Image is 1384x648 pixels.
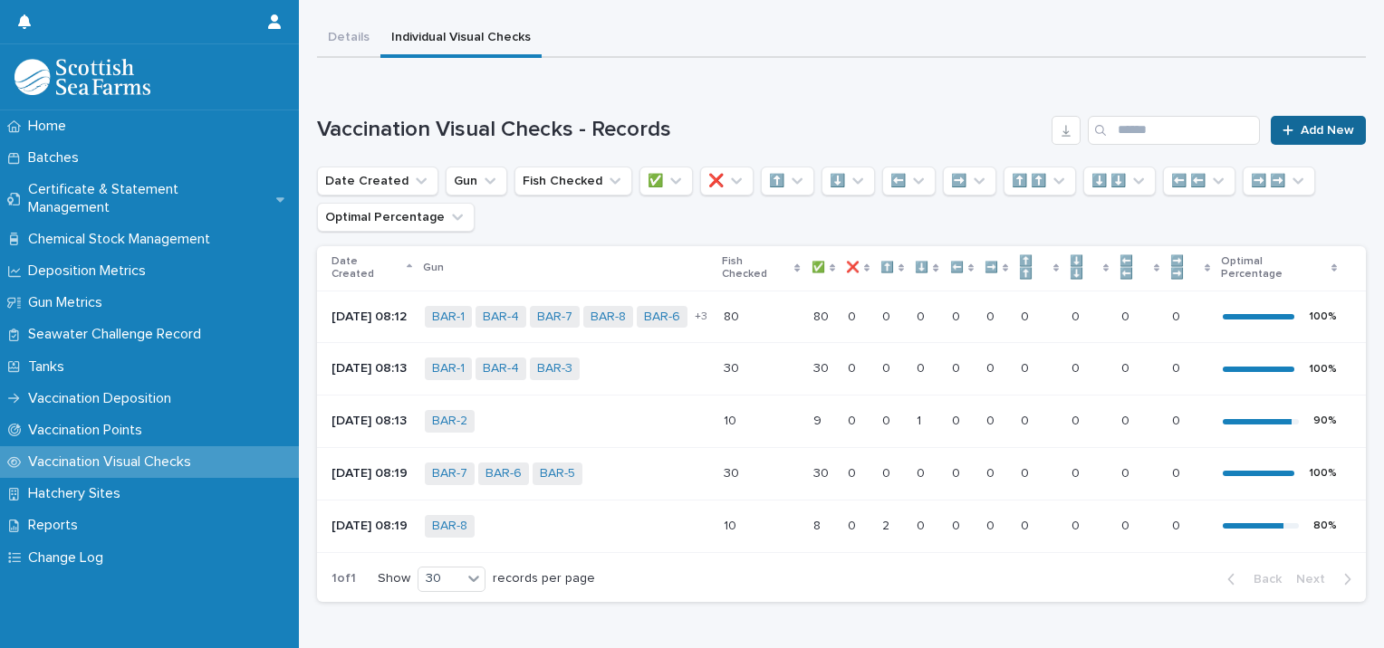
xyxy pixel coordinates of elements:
p: Home [21,118,81,135]
p: 0 [986,410,998,429]
p: 30 [813,357,832,376]
p: 8 [813,515,824,534]
p: 0 [917,357,928,376]
p: Chemical Stock Management [21,231,225,248]
p: 0 [986,515,998,534]
p: 80 [724,306,743,325]
tr: [DATE] 08:19BAR-8 1010 88 00 22 00 00 00 00 00 00 00 80% [317,500,1366,552]
p: 0 [1021,515,1033,534]
p: 0 [882,410,894,429]
p: 0 [952,306,964,325]
p: Gun Metrics [21,294,117,311]
p: 0 [986,462,998,481]
span: Next [1296,573,1336,586]
p: 0 [1172,357,1184,376]
button: ❌ [700,167,754,195]
button: Individual Visual Checks [380,20,542,58]
p: 10 [724,515,740,534]
p: ⬇️ [915,258,928,278]
a: BAR-8 [432,519,467,534]
p: Seawater Challenge Record [21,326,216,343]
p: 0 [1021,410,1033,429]
p: 0 [882,306,894,325]
p: Date Created [332,252,402,285]
p: 0 [882,462,894,481]
p: 0 [917,515,928,534]
p: 0 [1172,462,1184,481]
p: 0 [1072,357,1083,376]
p: Certificate & Statement Management [21,181,276,215]
p: 0 [1121,306,1133,325]
div: 30 [418,569,462,588]
p: [DATE] 08:12 [332,310,410,325]
p: 1 of 1 [317,557,370,601]
p: Gun [423,258,444,278]
p: 0 [917,306,928,325]
p: [DATE] 08:19 [332,519,410,534]
p: 0 [848,357,860,376]
p: 0 [952,462,964,481]
button: ⬅️ [882,167,936,195]
p: 0 [1072,515,1083,534]
button: ➡️ ➡️ [1243,167,1315,195]
button: Fish Checked [514,167,632,195]
p: 0 [882,357,894,376]
a: BAR-8 [591,310,626,325]
div: 100 % [1309,363,1337,376]
p: 0 [848,410,860,429]
div: 90 % [1313,415,1337,427]
p: 0 [1172,306,1184,325]
p: [DATE] 08:19 [332,466,410,481]
button: Details [317,20,380,58]
p: 1 [917,410,925,429]
a: BAR-6 [644,310,680,325]
p: [DATE] 08:13 [332,361,410,376]
p: 2 [882,515,893,534]
button: ⬆️ ⬆️ [1004,167,1076,195]
p: 0 [986,357,998,376]
p: Hatchery Sites [21,485,135,502]
div: 100 % [1309,310,1337,323]
button: ➡️ [943,167,996,195]
p: ➡️ [985,258,998,278]
p: ⬆️ ⬆️ [1019,252,1048,285]
p: 0 [986,306,998,325]
button: ⬇️ ⬇️ [1083,167,1156,195]
p: Change Log [21,549,118,567]
p: 0 [1121,515,1133,534]
a: BAR-7 [537,310,572,325]
p: 0 [848,462,860,481]
a: BAR-7 [432,466,467,481]
p: records per page [493,571,595,586]
p: 0 [1121,462,1133,481]
p: ⬅️ ⬅️ [1120,252,1149,285]
button: ⬇️ [822,167,875,195]
p: 0 [848,515,860,534]
button: Date Created [317,167,438,195]
tr: [DATE] 08:12BAR-1 BAR-4 BAR-7 BAR-8 BAR-6 +38080 8080 00 00 00 00 00 00 00 00 00 100% [317,291,1366,343]
p: 0 [1072,410,1083,429]
a: BAR-2 [432,414,467,429]
p: Vaccination Deposition [21,390,186,407]
p: 0 [952,515,964,534]
div: 80 % [1313,519,1337,532]
p: Reports [21,517,92,534]
p: Deposition Metrics [21,262,160,280]
p: 0 [1021,306,1033,325]
p: ⬅️ [950,258,964,278]
button: ⬆️ [761,167,814,195]
p: Optimal Percentage [1221,252,1327,285]
p: Tanks [21,358,79,376]
a: BAR-3 [537,361,572,376]
p: 0 [1021,357,1033,376]
a: BAR-4 [483,310,519,325]
button: Next [1289,571,1366,587]
p: 30 [724,357,743,376]
p: 0 [1072,306,1083,325]
p: ❌ [846,258,860,278]
button: Back [1213,571,1289,587]
span: + 3 [695,311,707,322]
a: Add New [1271,116,1366,145]
img: uOABhIYSsOPhGJQdTwEw [14,59,150,95]
div: Search [1088,116,1260,145]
